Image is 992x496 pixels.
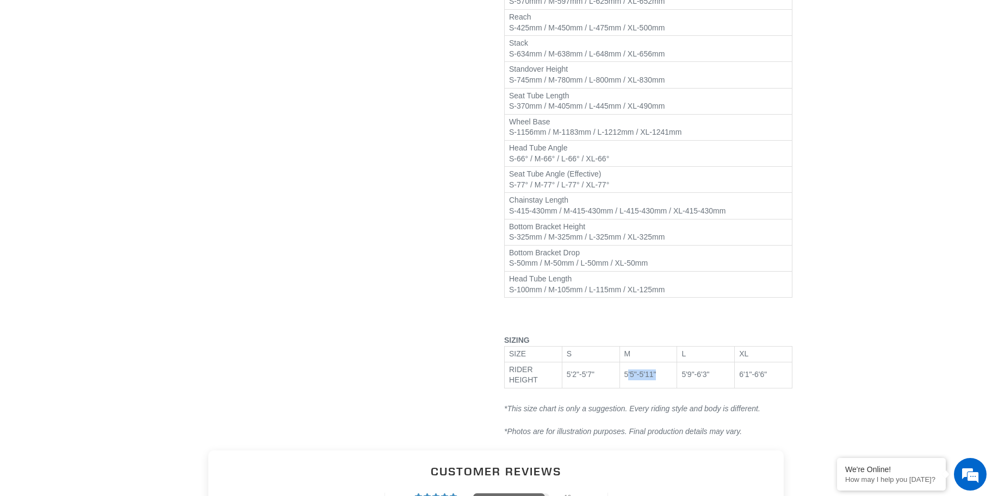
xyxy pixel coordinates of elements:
img: d_696896380_company_1647369064580_696896380 [35,54,62,81]
td: Standover Height S-745mm / M-780mm / L-800mm / XL-830mm [505,62,792,88]
div: 5'5"-5'11" [624,369,673,380]
td: Seat Tube Angle (Effective) S-77° / M-77° / L-77° / XL-77° [505,167,792,193]
div: RIDER HEIGHT [509,365,557,386]
p: How may I help you today? [845,475,938,484]
div: Minimize live chat window [178,5,204,32]
td: Seat Tube Length S-370mm / M-405mm / L-445mm / XL-490mm [505,88,792,114]
span: SIZING [504,336,530,344]
td: Head Tube Angle S-66° / M-66° / L-66° / XL-66° [505,141,792,167]
div: 5'9"-6'3" [681,369,730,380]
div: 6'1"-6'6" [739,369,788,380]
div: M [624,349,673,360]
span: *Photos are for illustration purposes. Final production details may vary. [504,427,742,436]
em: *This size chart is only a suggestion. Every riding style and body is different. [504,404,760,413]
td: S [562,347,619,362]
textarea: Type your message and hit 'Enter' [5,297,207,335]
td: Head Tube Length S-100mm / M-105mm / L-115mm / XL-125mm [505,271,792,297]
td: Bottom Bracket Height S-325mm / M-325mm / L-325mm / XL-325mm [505,219,792,245]
td: Chainstay Length S-415-430mm / M-415-430mm / L-415-430mm / XL-415-430mm [505,193,792,219]
div: SIZE [509,349,557,360]
div: L [681,349,730,360]
h2: Customer Reviews [217,463,775,479]
td: Bottom Bracket Drop S-50mm / M-50mm / L-50mm / XL-50mm [505,245,792,271]
div: Chat with us now [73,61,199,75]
div: XL [739,349,788,360]
td: Reach S-425mm / M-450mm / L-475mm / XL-500mm [505,10,792,36]
div: We're Online! [845,465,938,474]
div: Navigation go back [12,60,28,76]
div: 5'2"-5'7" [567,369,615,380]
td: Wheel Base S-1156mm / M-1183mm / L-1212mm / XL-1241mm [505,114,792,140]
td: Stack S-634mm / M-638mm / L-648mm / XL-656mm [505,36,792,62]
span: We're online! [63,137,150,247]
